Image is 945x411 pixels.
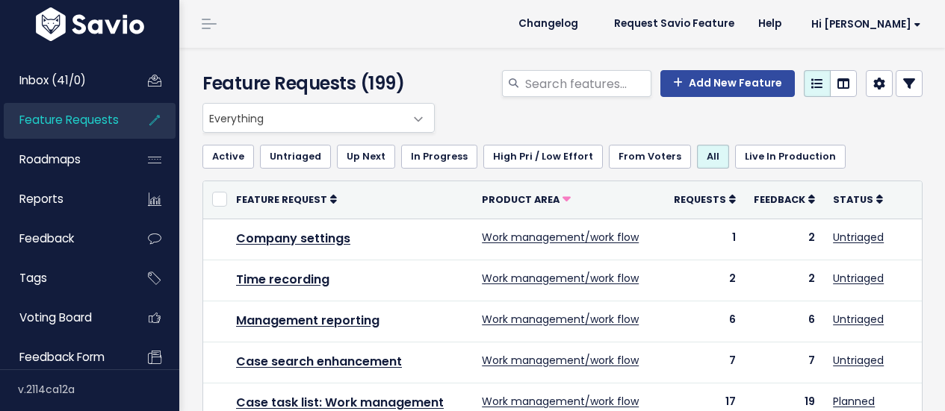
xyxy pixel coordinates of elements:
a: Reports [4,182,124,216]
a: Up Next [337,145,395,169]
a: Work management/work flow [482,230,639,245]
span: Feature Request [236,193,327,206]
span: Voting Board [19,310,92,325]
span: Status [833,193,873,206]
a: Work management/work flow [482,271,639,286]
td: 6 [745,301,824,342]
a: Case search enhancement [236,353,402,370]
a: All [697,145,729,169]
a: Work management/work flow [482,312,639,327]
h4: Feature Requests (199) [202,70,428,97]
span: Product Area [482,193,560,206]
a: Untriaged [260,145,331,169]
a: Help [746,13,793,35]
td: 2 [745,219,824,260]
a: Tags [4,261,124,295]
a: High Pri / Low Effort [483,145,603,169]
a: Management reporting [236,312,379,329]
td: 6 [665,301,745,342]
td: 7 [665,342,745,383]
input: Search features... [524,70,651,97]
span: Requests [674,193,726,206]
a: Untriaged [833,230,884,245]
span: Changelog [518,19,578,29]
span: Hi [PERSON_NAME] [811,19,921,30]
span: Inbox (41/0) [19,72,86,88]
div: v.2114ca12a [18,370,179,409]
a: Hi [PERSON_NAME] [793,13,933,36]
a: Feature Request [236,192,337,207]
a: Voting Board [4,301,124,335]
a: Product Area [482,192,571,207]
span: Roadmaps [19,151,81,167]
a: Case task list: Work management [236,394,444,411]
a: Work management/work flow [482,353,639,368]
span: Feedback [754,193,805,206]
span: Reports [19,191,63,207]
a: Time recording [236,271,329,288]
a: Feature Requests [4,103,124,137]
span: Everything [203,104,404,132]
a: Roadmaps [4,142,124,177]
a: Untriaged [833,353,884,368]
a: Work management/work flow [482,394,639,409]
a: Feedback form [4,340,124,374]
span: Everything [202,103,435,133]
a: Request Savio Feature [602,13,746,35]
td: 7 [745,342,824,383]
a: Feedback [754,192,815,207]
a: Add New Feature [660,70,795,97]
span: Feedback form [19,349,105,365]
td: 1 [665,219,745,260]
span: Tags [19,270,47,286]
a: From Voters [609,145,691,169]
img: logo-white.9d6f32f41409.svg [32,7,148,41]
a: Planned [833,394,875,409]
td: 2 [745,260,824,301]
a: Status [833,192,883,207]
td: 2 [665,260,745,301]
ul: Filter feature requests [202,145,923,169]
a: Inbox (41/0) [4,63,124,98]
a: In Progress [401,145,477,169]
span: Feature Requests [19,112,119,128]
a: Live In Production [735,145,846,169]
a: Untriaged [833,312,884,327]
a: Requests [674,192,736,207]
span: Feedback [19,230,74,246]
a: Feedback [4,222,124,256]
a: Company settings [236,230,350,247]
a: Active [202,145,254,169]
a: Untriaged [833,271,884,286]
